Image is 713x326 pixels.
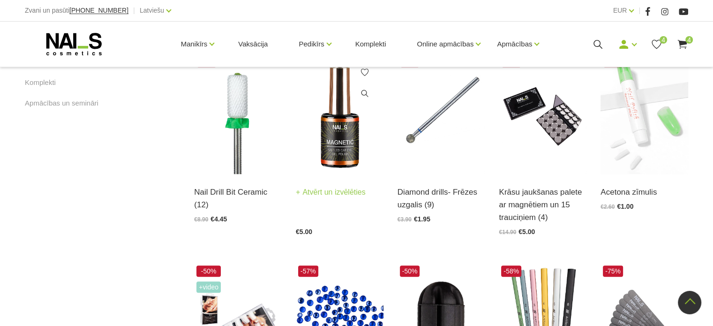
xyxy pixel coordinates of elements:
a: Atvērt un izvēlēties [296,186,366,199]
span: -50% [400,265,420,277]
span: -75% [603,265,623,277]
a: EUR [613,5,627,16]
a: Online apmācības [417,25,473,63]
span: €1.00 [617,203,633,210]
span: -50% [196,265,221,277]
a: Apmācības [497,25,532,63]
span: €1.95 [414,215,430,223]
a: Latviešu [140,5,164,16]
span: €5.00 [296,228,312,235]
span: €5.00 [518,228,535,235]
a: Apmācības un semināri [25,98,98,109]
span: -58% [501,265,521,277]
span: | [638,5,640,16]
img: Ilgnoturīga gellaka, kas sastāv no metāla mikrodaļiņām, kuras īpaša magnēta ietekmē var pārvērst ... [296,53,383,174]
a: Acetona zīmulis [600,186,688,198]
span: €14.90 [499,229,516,235]
span: 4 [685,36,693,44]
img: Frēzes uzgaļi ātrai un efektīvai gēla un gēllaku noņemšanai, aparāta manikīra un aparāta pedikīra... [194,53,282,174]
a: Krāsu jaukšanas palete ar magnētiem un 15 trauciņiem (4) [499,186,586,224]
a: 4 [676,38,688,50]
span: €2.60 [600,204,615,210]
a: Pedikīrs [299,25,324,63]
img: Unikāla krāsu jaukšanas magnētiskā palete ar 15 izņemamiem nodalījumiem. Speciāli pielāgota meist... [499,53,586,174]
span: 4 [660,36,667,44]
a: Komplekti [25,77,56,88]
a: Vaksācija [231,22,275,67]
a: Komplekti [348,22,394,67]
img: Frēzes uzgaļi ātrai un efektīvai gēla un gēllaku noņemšanai, aparāta manikīra un aparāta pedikīra... [398,53,485,174]
span: €8.90 [194,216,208,223]
a: Manikīrs [181,25,208,63]
a: 4 [651,38,662,50]
span: | [133,5,135,16]
a: [PHONE_NUMBER] [69,7,128,14]
span: €4.45 [210,215,227,223]
div: Zvani un pasūti [25,5,128,16]
span: -57% [298,265,318,277]
a: Diamond drills- Frēzes uzgalis (9) [398,186,485,211]
span: +Video [196,281,221,293]
img: Parocīgs un ērts zīmulis nagu lakas korekcijai, kas ļauj izveidot akurātu manikīru. 3 nomaināmi u... [600,53,688,174]
a: Nail Drill Bit Ceramic (12) [194,186,282,211]
span: €3.90 [398,216,412,223]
